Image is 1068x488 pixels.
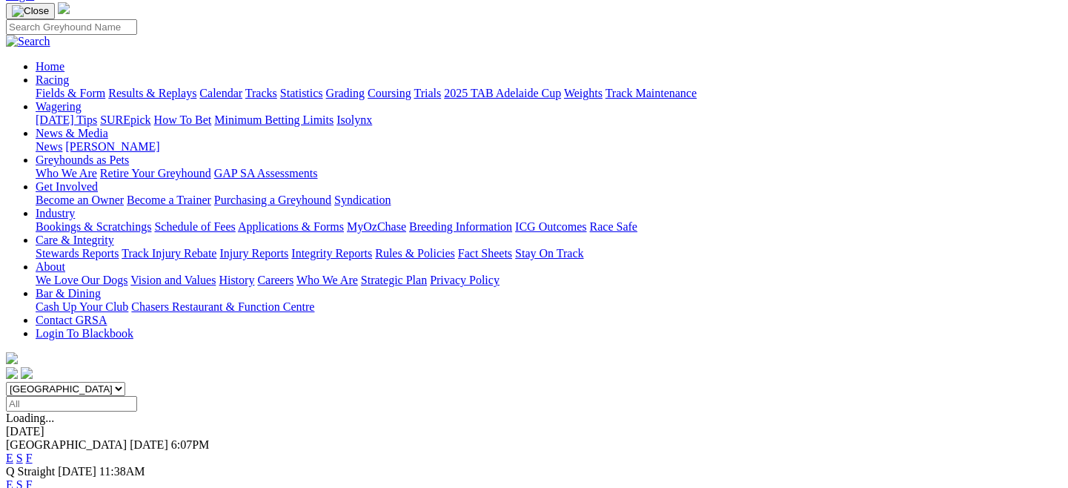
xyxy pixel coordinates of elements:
a: Care & Integrity [36,234,114,246]
a: We Love Our Dogs [36,274,127,286]
a: Breeding Information [409,220,512,233]
a: History [219,274,254,286]
a: Schedule of Fees [154,220,235,233]
a: Home [36,60,64,73]
img: logo-grsa-white.png [6,352,18,364]
a: Careers [257,274,293,286]
img: twitter.svg [21,367,33,379]
a: Retire Your Greyhound [100,167,211,179]
div: Bar & Dining [36,300,1062,314]
a: GAP SA Assessments [214,167,318,179]
a: 2025 TAB Adelaide Cup [444,87,561,99]
a: Statistics [280,87,323,99]
a: Purchasing a Greyhound [214,194,331,206]
img: Close [12,5,49,17]
a: Injury Reports [219,247,288,260]
a: Become an Owner [36,194,124,206]
a: Privacy Policy [430,274,500,286]
div: Get Involved [36,194,1062,207]
a: Isolynx [336,113,372,126]
div: Care & Integrity [36,247,1062,260]
a: Minimum Betting Limits [214,113,334,126]
a: Integrity Reports [291,247,372,260]
a: Coursing [368,87,411,99]
a: MyOzChase [347,220,406,233]
span: 6:07PM [171,438,210,451]
img: facebook.svg [6,367,18,379]
a: News & Media [36,127,108,139]
a: ICG Outcomes [515,220,586,233]
a: Fields & Form [36,87,105,99]
input: Select date [6,396,137,412]
a: SUREpick [100,113,150,126]
a: Bookings & Scratchings [36,220,151,233]
a: Applications & Forms [238,220,344,233]
a: Track Injury Rebate [122,247,216,260]
a: [DATE] Tips [36,113,97,126]
div: Greyhounds as Pets [36,167,1062,180]
a: Syndication [334,194,391,206]
a: Get Involved [36,180,98,193]
img: Search [6,35,50,48]
div: Racing [36,87,1062,100]
a: Vision and Values [130,274,216,286]
a: Industry [36,207,75,220]
a: Bar & Dining [36,287,101,300]
a: Tracks [245,87,277,99]
img: logo-grsa-white.png [58,2,70,14]
a: Stay On Track [515,247,583,260]
a: How To Bet [154,113,212,126]
a: Cash Up Your Club [36,300,128,313]
div: About [36,274,1062,287]
span: 11:38AM [99,465,145,478]
a: E [6,452,13,464]
a: Track Maintenance [606,87,697,99]
a: Who We Are [36,167,97,179]
a: Racing [36,73,69,86]
a: S [16,452,23,464]
a: Strategic Plan [361,274,427,286]
a: Login To Blackbook [36,327,133,340]
a: F [26,452,33,464]
a: About [36,260,65,273]
a: Fact Sheets [458,247,512,260]
a: Race Safe [589,220,637,233]
a: Wagering [36,100,82,113]
input: Search [6,19,137,35]
span: [DATE] [130,438,168,451]
div: Wagering [36,113,1062,127]
span: Q Straight [6,465,55,478]
a: Stewards Reports [36,247,119,260]
a: Calendar [199,87,242,99]
span: Loading... [6,412,54,424]
a: [PERSON_NAME] [65,140,159,153]
div: [DATE] [6,425,1062,438]
button: Toggle navigation [6,3,55,19]
span: [GEOGRAPHIC_DATA] [6,438,127,451]
a: Trials [414,87,441,99]
a: Greyhounds as Pets [36,154,129,166]
div: News & Media [36,140,1062,154]
a: Grading [326,87,365,99]
a: Contact GRSA [36,314,107,326]
a: News [36,140,62,153]
a: Rules & Policies [375,247,455,260]
div: Industry [36,220,1062,234]
a: Chasers Restaurant & Function Centre [131,300,314,313]
a: Weights [564,87,603,99]
a: Who We Are [296,274,358,286]
span: [DATE] [58,465,96,478]
a: Become a Trainer [127,194,211,206]
a: Results & Replays [108,87,196,99]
